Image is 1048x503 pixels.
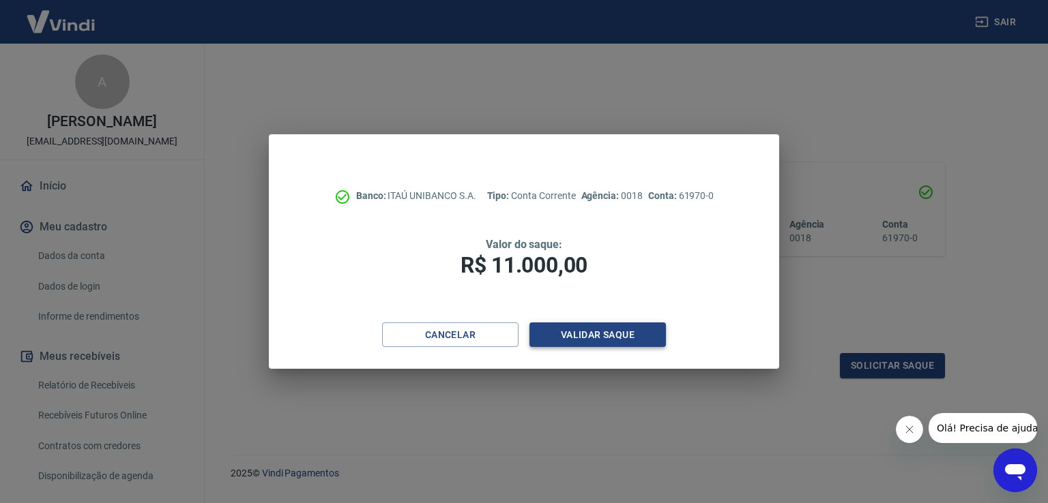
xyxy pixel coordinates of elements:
span: Conta: [648,190,679,201]
span: R$ 11.000,00 [461,252,587,278]
iframe: Fechar mensagem [896,416,923,443]
iframe: Botão para abrir a janela de mensagens [993,448,1037,492]
button: Validar saque [529,322,666,348]
span: Banco: [356,190,388,201]
span: Olá! Precisa de ajuda? [8,10,115,20]
p: 61970-0 [648,189,714,203]
span: Tipo: [487,190,512,201]
button: Cancelar [382,322,519,348]
p: ITAÚ UNIBANCO S.A. [356,189,476,203]
iframe: Mensagem da empresa [929,413,1037,443]
span: Valor do saque: [486,238,562,251]
p: Conta Corrente [487,189,576,203]
span: Agência: [581,190,622,201]
p: 0018 [581,189,643,203]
